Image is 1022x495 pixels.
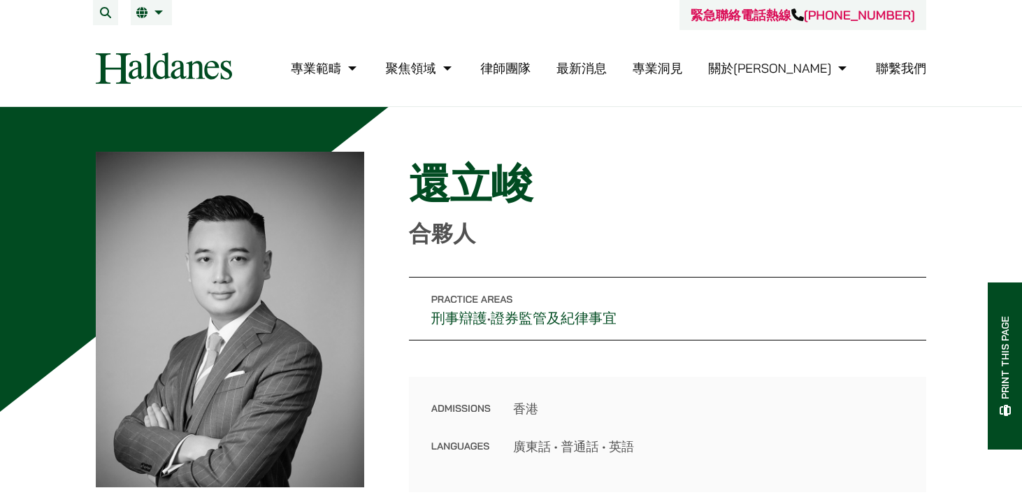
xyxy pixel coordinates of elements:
[513,437,904,456] dd: 廣東話 • 普通話 • 英語
[876,60,926,76] a: 聯繫我們
[431,309,487,327] a: 刑事辯護
[409,277,926,340] p: •
[409,220,926,247] p: 合夥人
[691,7,915,23] a: 緊急聯絡電話熱線[PHONE_NUMBER]
[96,52,232,84] img: Logo of Haldanes
[480,60,531,76] a: 律師團隊
[633,60,683,76] a: 專業洞見
[386,60,455,76] a: 聚焦領域
[409,159,926,209] h1: 還立峻
[556,60,607,76] a: 最新消息
[431,399,491,437] dt: Admissions
[431,293,513,306] span: Practice Areas
[491,309,617,327] a: 證券監管及紀律事宜
[708,60,850,76] a: 關於何敦
[513,399,904,418] dd: 香港
[136,7,166,18] a: 繁
[291,60,360,76] a: 專業範疇
[431,437,491,456] dt: Languages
